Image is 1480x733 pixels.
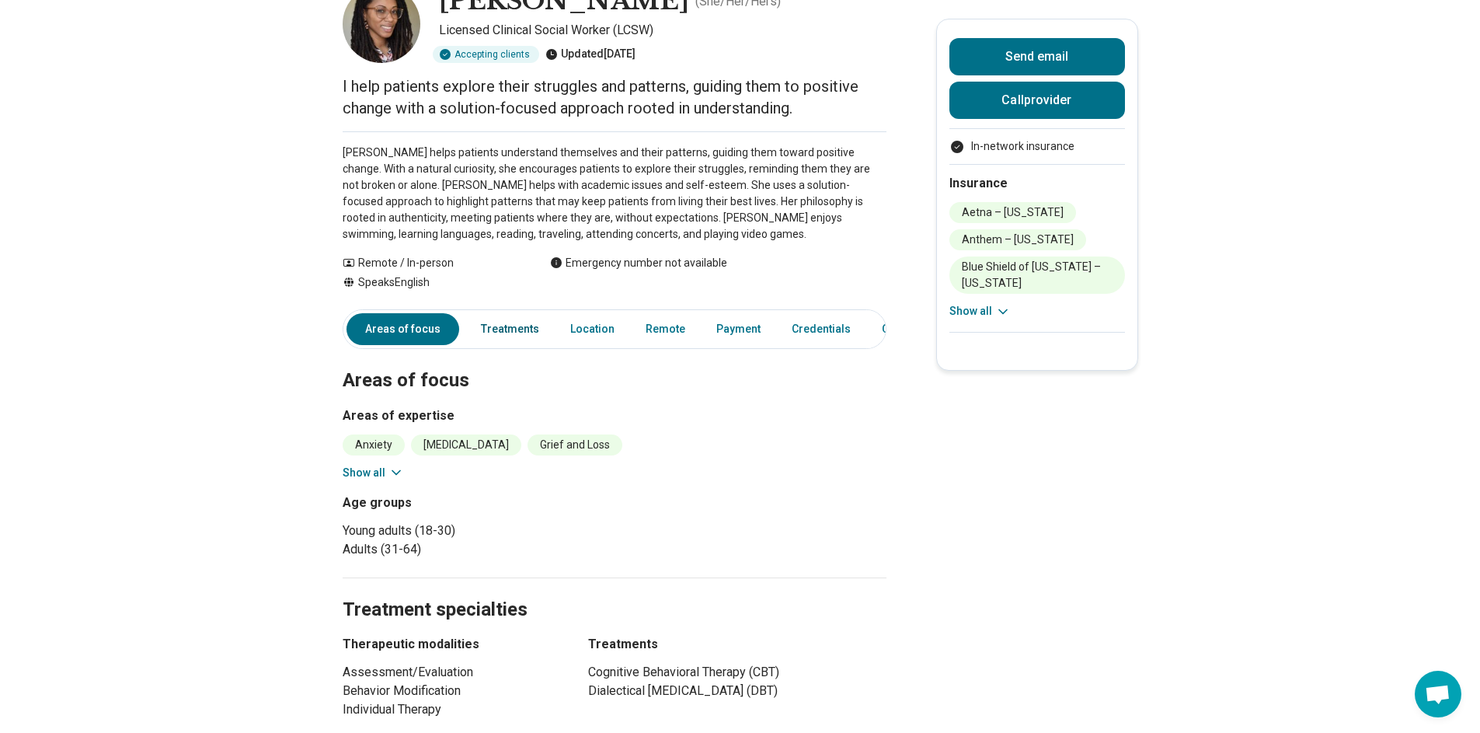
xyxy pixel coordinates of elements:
div: Speaks English [343,274,519,291]
li: Assessment/Evaluation [343,663,560,682]
li: Aetna – [US_STATE] [949,202,1076,223]
div: Accepting clients [433,46,539,63]
div: Open chat [1415,671,1461,717]
h3: Therapeutic modalities [343,635,560,654]
a: Areas of focus [346,313,459,345]
li: Adults (31-64) [343,540,608,559]
h2: Areas of focus [343,330,886,394]
button: Send email [949,38,1125,75]
li: Cognitive Behavioral Therapy (CBT) [588,663,886,682]
h3: Treatments [588,635,886,654]
li: Dialectical [MEDICAL_DATA] (DBT) [588,682,886,700]
a: Credentials [782,313,860,345]
a: Other [872,313,928,345]
p: I help patients explore their struggles and patterns, guiding them to positive change with a solu... [343,75,886,119]
h3: Age groups [343,494,608,512]
a: Payment [707,313,770,345]
a: Remote [636,313,695,345]
h2: Treatment specialties [343,560,886,623]
h3: Areas of expertise [343,407,886,425]
p: Licensed Clinical Social Worker (LCSW) [439,21,886,40]
li: [MEDICAL_DATA] [411,435,521,456]
button: Show all [949,303,1011,319]
ul: Payment options [949,138,1125,155]
div: Updated [DATE] [545,46,636,63]
li: Blue Shield of [US_STATE] – [US_STATE] [949,257,1125,294]
li: Anxiety [343,435,405,456]
p: [PERSON_NAME] helps patients understand themselves and their patterns, guiding them toward positi... [343,145,886,243]
button: Show all [343,465,404,481]
button: Callprovider [949,82,1125,119]
li: Young adults (18-30) [343,522,608,540]
a: Treatments [472,313,548,345]
li: Individual Therapy [343,700,560,719]
a: Location [561,313,624,345]
li: In-network insurance [949,138,1125,155]
div: Remote / In-person [343,255,519,271]
h2: Insurance [949,174,1125,193]
div: Emergency number not available [550,255,727,271]
li: Behavior Modification [343,682,560,700]
li: Grief and Loss [528,435,622,456]
li: Anthem – [US_STATE] [949,229,1086,250]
